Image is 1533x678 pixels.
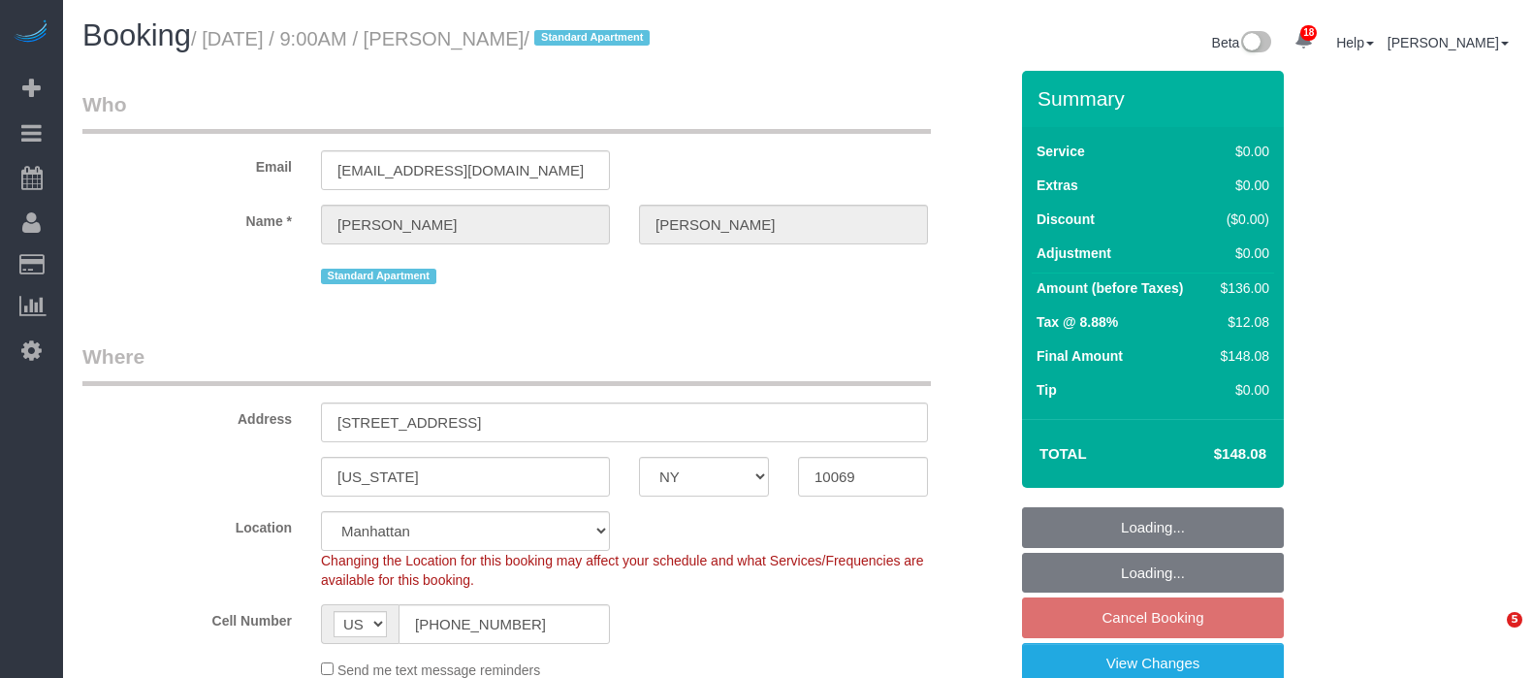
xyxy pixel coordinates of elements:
input: First Name [321,205,610,244]
label: Adjustment [1037,243,1111,263]
strong: Total [1039,445,1087,462]
input: Last Name [639,205,928,244]
a: 18 [1285,19,1323,62]
input: City [321,457,610,497]
span: Changing the Location for this booking may affect your schedule and what Services/Frequencies are... [321,553,924,588]
legend: Who [82,90,931,134]
input: Cell Number [399,604,610,644]
div: ($0.00) [1213,210,1269,229]
label: Location [68,511,306,537]
div: $0.00 [1213,243,1269,263]
a: Beta [1212,35,1272,50]
div: $12.08 [1213,312,1269,332]
span: 18 [1300,25,1317,41]
label: Extras [1037,176,1078,195]
label: Email [68,150,306,177]
small: / [DATE] / 9:00AM / [PERSON_NAME] [191,28,655,49]
span: 5 [1507,612,1522,628]
span: Standard Apartment [321,269,436,284]
label: Amount (before Taxes) [1037,278,1183,298]
img: Automaid Logo [12,19,50,47]
label: Service [1037,142,1085,161]
div: $0.00 [1213,380,1269,400]
iframe: Intercom live chat [1467,612,1514,659]
label: Name * [68,205,306,231]
a: Help [1336,35,1374,50]
h3: Summary [1038,87,1274,110]
span: Standard Apartment [534,30,650,46]
h4: $148.08 [1156,446,1266,463]
label: Final Amount [1037,346,1123,366]
a: [PERSON_NAME] [1388,35,1509,50]
label: Tip [1037,380,1057,400]
input: Email [321,150,610,190]
label: Discount [1037,210,1095,229]
span: Booking [82,18,191,52]
input: Zip Code [798,457,928,497]
div: $0.00 [1213,142,1269,161]
span: / [524,28,655,49]
div: $148.08 [1213,346,1269,366]
div: $136.00 [1213,278,1269,298]
label: Address [68,403,306,429]
label: Cell Number [68,604,306,630]
span: Send me text message reminders [337,662,540,678]
legend: Where [82,342,931,386]
label: Tax @ 8.88% [1037,312,1118,332]
div: $0.00 [1213,176,1269,195]
img: New interface [1239,31,1271,56]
